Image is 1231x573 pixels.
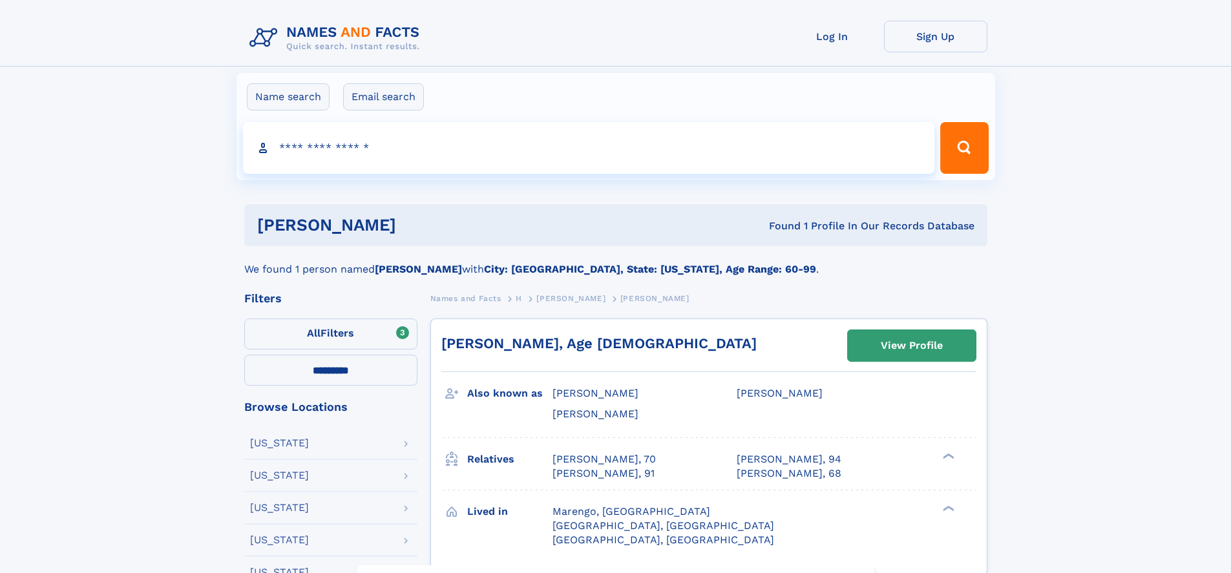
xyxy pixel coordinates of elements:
span: H [516,294,522,303]
a: [PERSON_NAME], 68 [737,466,841,481]
span: [PERSON_NAME] [620,294,689,303]
span: [GEOGRAPHIC_DATA], [GEOGRAPHIC_DATA] [552,534,774,546]
div: ❯ [940,504,955,512]
span: [PERSON_NAME] [552,408,638,420]
a: Names and Facts [430,290,501,306]
div: View Profile [881,331,943,360]
div: Browse Locations [244,401,417,413]
div: ❯ [940,452,955,460]
span: [PERSON_NAME] [536,294,605,303]
span: [PERSON_NAME] [737,387,823,399]
div: [US_STATE] [250,470,309,481]
a: Sign Up [884,21,987,52]
span: [GEOGRAPHIC_DATA], [GEOGRAPHIC_DATA] [552,519,774,532]
a: [PERSON_NAME], 91 [552,466,655,481]
a: [PERSON_NAME], Age [DEMOGRAPHIC_DATA] [441,335,757,351]
h3: Lived in [467,501,552,523]
label: Name search [247,83,330,110]
div: [US_STATE] [250,503,309,513]
a: View Profile [848,330,976,361]
span: All [307,327,321,339]
a: H [516,290,522,306]
label: Email search [343,83,424,110]
span: [PERSON_NAME] [552,387,638,399]
a: [PERSON_NAME], 94 [737,452,841,466]
b: [PERSON_NAME] [375,263,462,275]
label: Filters [244,318,417,349]
h3: Relatives [467,448,552,470]
a: [PERSON_NAME] [536,290,605,306]
div: Filters [244,293,417,304]
div: [US_STATE] [250,438,309,448]
b: City: [GEOGRAPHIC_DATA], State: [US_STATE], Age Range: 60-99 [484,263,816,275]
div: [US_STATE] [250,535,309,545]
div: Found 1 Profile In Our Records Database [582,219,974,233]
a: [PERSON_NAME], 70 [552,452,656,466]
img: Logo Names and Facts [244,21,430,56]
a: Log In [781,21,884,52]
input: search input [243,122,935,174]
h3: Also known as [467,382,552,404]
span: Marengo, [GEOGRAPHIC_DATA] [552,505,710,517]
h1: [PERSON_NAME] [257,217,583,233]
button: Search Button [940,122,988,174]
div: We found 1 person named with . [244,246,987,277]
